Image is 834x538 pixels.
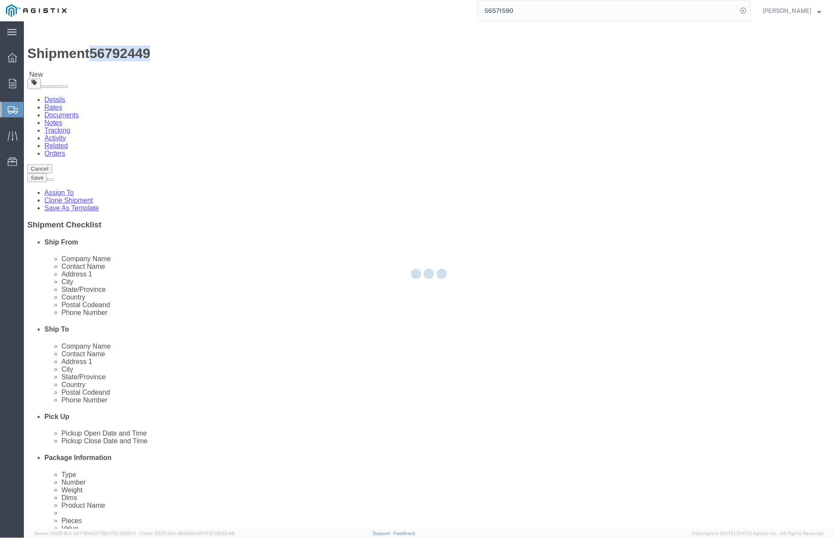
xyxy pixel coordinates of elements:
[6,4,67,17] img: logo
[140,531,234,536] span: Client: 2025.18.0-9839db4
[692,530,824,537] span: Copyright © [DATE]-[DATE] Agistix Inc., All Rights Reserved
[198,531,234,536] span: [DATE] 09:32:48
[34,531,136,536] span: Server: 2025.18.0-dd719145275
[763,6,822,16] button: [PERSON_NAME]
[763,6,812,15] span: Esme Melgarejo
[478,0,738,21] input: Search for shipment number, reference number
[373,531,394,536] a: Support
[104,531,136,536] span: [DATE] 09:51:11
[394,531,416,536] a: Feedback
